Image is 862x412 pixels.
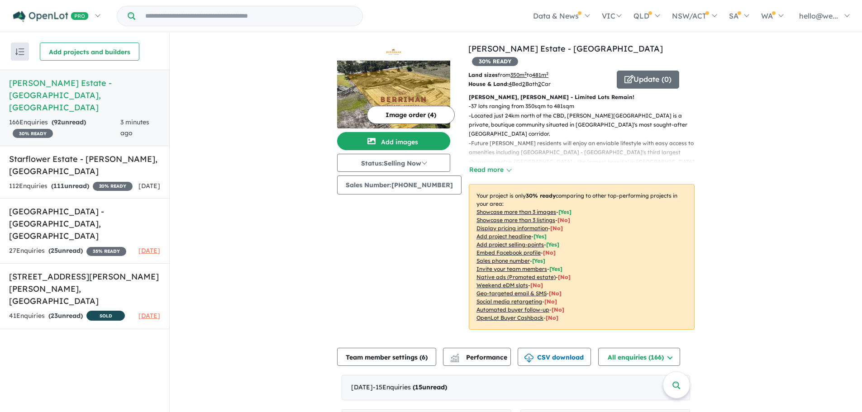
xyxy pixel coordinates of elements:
span: 25 [51,246,58,255]
span: [ Yes ] [533,233,547,240]
sup: 2 [524,71,527,76]
button: Add projects and builders [40,43,139,61]
button: Read more [469,165,511,175]
span: [ Yes ] [549,265,562,272]
h5: [PERSON_NAME] Estate - [GEOGRAPHIC_DATA] , [GEOGRAPHIC_DATA] [9,77,160,114]
button: Performance [443,348,511,366]
span: 20 % READY [93,182,133,191]
span: [ No ] [550,225,563,232]
u: 4 [509,81,512,87]
input: Try estate name, suburb, builder or developer [137,6,361,26]
u: 481 m [532,71,548,78]
div: 166 Enquir ies [9,117,120,139]
span: SOLD [86,311,125,321]
u: Weekend eDM slots [476,282,528,289]
img: Berriman Estate - Sinagra [337,61,450,128]
u: Add project selling-points [476,241,544,248]
strong: ( unread) [52,118,86,126]
button: Add images [337,132,450,150]
h5: Starflower Estate - [PERSON_NAME] , [GEOGRAPHIC_DATA] [9,153,160,177]
span: [DATE] [138,182,160,190]
img: sort.svg [15,48,24,55]
u: Showcase more than 3 images [476,208,556,215]
div: [DATE] [342,375,690,400]
img: line-chart.svg [451,354,459,359]
u: Showcase more than 3 listings [476,217,555,223]
u: Automated buyer follow-up [476,306,549,313]
span: 30 % READY [13,129,53,138]
u: Display pricing information [476,225,548,232]
b: 30 % ready [526,192,556,199]
div: 27 Enquir ies [9,246,126,256]
span: 111 [53,182,64,190]
img: bar-chart.svg [450,356,459,362]
span: Performance [452,353,507,361]
span: 15 [415,383,422,391]
p: [PERSON_NAME], [PERSON_NAME] - Limited Lots Remain! [469,93,695,102]
u: 350 m [510,71,527,78]
span: [ Yes ] [558,208,571,215]
button: Sales Number:[PHONE_NUMBER] [337,175,462,194]
p: Bed Bath Car [468,80,610,89]
p: - Future [PERSON_NAME] residents will enjoy an enviable lifestyle with easy access to amenities i... [469,139,702,176]
span: [ No ] [543,249,556,256]
div: 41 Enquir ies [9,311,125,322]
p: Your project is only comparing to other top-performing projects in your area: - - - - - - - - - -... [469,184,695,330]
u: 2 [538,81,541,87]
strong: ( unread) [413,383,447,391]
strong: ( unread) [48,246,83,255]
span: [No] [558,274,571,280]
u: Sales phone number [476,257,530,264]
span: [No] [544,298,557,305]
h5: [STREET_ADDRESS][PERSON_NAME][PERSON_NAME] , [GEOGRAPHIC_DATA] [9,270,160,307]
span: [ Yes ] [546,241,559,248]
button: Status:Selling Now [337,154,450,172]
u: Add project headline [476,233,531,240]
p: from [468,71,610,80]
span: [No] [549,290,562,297]
span: 92 [54,118,61,126]
img: Openlot PRO Logo White [13,11,89,22]
button: All enquiries (166) [598,348,680,366]
span: to [527,71,548,78]
button: Image order (4) [367,106,455,124]
b: Land sizes [468,71,498,78]
p: - Located just 24km north of the CBD, [PERSON_NAME][GEOGRAPHIC_DATA] is a private, boutique commu... [469,111,702,139]
img: Berriman Estate - Sinagra Logo [341,46,447,57]
span: [DATE] [138,312,160,320]
h5: [GEOGRAPHIC_DATA] - [GEOGRAPHIC_DATA] , [GEOGRAPHIC_DATA] [9,205,160,242]
span: 35 % READY [86,247,126,256]
sup: 2 [546,71,548,76]
span: [No] [530,282,543,289]
span: [ Yes ] [532,257,545,264]
span: 30 % READY [472,57,518,66]
button: Team member settings (6) [337,348,436,366]
button: Update (0) [617,71,679,89]
span: 3 minutes ago [120,118,149,137]
u: Embed Facebook profile [476,249,541,256]
img: download icon [524,354,533,363]
span: [No] [546,314,558,321]
span: 6 [422,353,425,361]
strong: ( unread) [48,312,83,320]
u: Geo-targeted email & SMS [476,290,547,297]
u: OpenLot Buyer Cashback [476,314,543,321]
span: [DATE] [138,246,160,255]
span: hello@we... [799,11,838,20]
a: Berriman Estate - Sinagra LogoBerriman Estate - Sinagra [337,43,450,128]
a: [PERSON_NAME] Estate - [GEOGRAPHIC_DATA] [468,43,663,54]
span: [No] [552,306,564,313]
span: - 15 Enquir ies [373,383,447,391]
u: Invite your team members [476,265,547,272]
span: 23 [51,312,58,320]
u: 2 [522,81,525,87]
u: Social media retargeting [476,298,542,305]
u: Native ads (Promoted estate) [476,274,556,280]
div: 112 Enquir ies [9,181,133,192]
strong: ( unread) [51,182,89,190]
b: House & Land: [468,81,509,87]
p: - 37 lots ranging from 350sqm to 481sqm [469,102,702,111]
span: [ No ] [557,217,570,223]
button: CSV download [518,348,591,366]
